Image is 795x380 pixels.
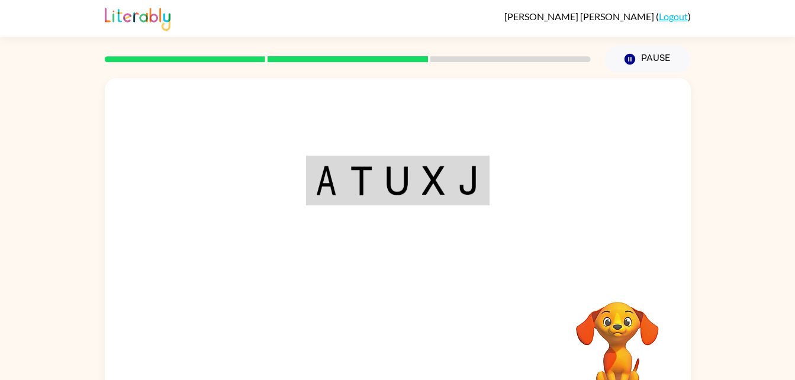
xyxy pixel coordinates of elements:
div: ( ) [504,11,691,22]
img: u [386,166,408,195]
img: a [316,166,337,195]
img: Literably [105,5,170,31]
button: Pause [605,46,691,73]
img: x [422,166,445,195]
img: j [458,166,479,195]
img: t [350,166,372,195]
span: [PERSON_NAME] [PERSON_NAME] [504,11,656,22]
a: Logout [659,11,688,22]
